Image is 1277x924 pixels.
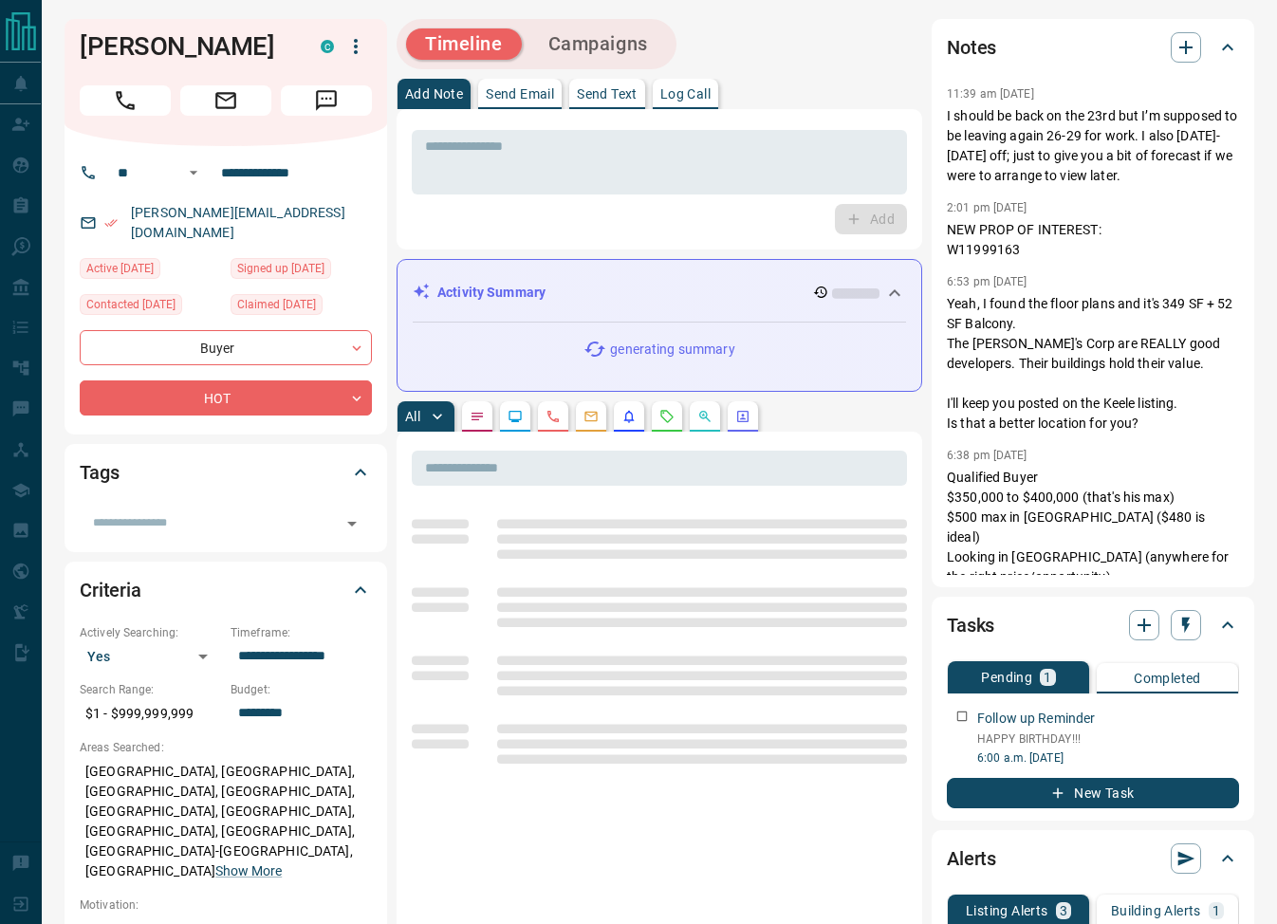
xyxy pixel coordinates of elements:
[80,896,372,914] p: Motivation:
[660,87,711,101] p: Log Call
[231,681,372,698] p: Budget:
[947,836,1239,881] div: Alerts
[413,275,906,310] div: Activity Summary
[735,409,750,424] svg: Agent Actions
[437,283,546,303] p: Activity Summary
[80,380,372,416] div: HOT
[405,410,420,423] p: All
[546,409,561,424] svg: Calls
[80,450,372,495] div: Tags
[339,510,365,537] button: Open
[237,295,316,314] span: Claimed [DATE]
[406,28,522,60] button: Timeline
[80,575,141,605] h2: Criteria
[231,294,372,321] div: Sat Jan 11 2025
[583,409,599,424] svg: Emails
[405,87,463,101] p: Add Note
[486,87,554,101] p: Send Email
[231,624,372,641] p: Timeframe:
[80,681,221,698] p: Search Range:
[470,409,485,424] svg: Notes
[977,730,1239,748] p: HAPPY BIRTHDAY!!!
[80,457,119,488] h2: Tags
[947,32,996,63] h2: Notes
[131,205,345,240] a: [PERSON_NAME][EMAIL_ADDRESS][DOMAIN_NAME]
[80,739,372,756] p: Areas Searched:
[977,749,1239,767] p: 6:00 a.m. [DATE]
[281,85,372,116] span: Message
[1044,671,1051,684] p: 1
[659,409,675,424] svg: Requests
[947,610,994,640] h2: Tasks
[215,861,282,881] button: Show More
[966,904,1048,917] p: Listing Alerts
[80,31,292,62] h1: [PERSON_NAME]
[80,698,221,730] p: $1 - $999,999,999
[947,602,1239,648] div: Tasks
[610,340,734,360] p: generating summary
[529,28,667,60] button: Campaigns
[508,409,523,424] svg: Lead Browsing Activity
[237,259,324,278] span: Signed up [DATE]
[86,259,154,278] span: Active [DATE]
[80,258,221,285] div: Fri Sep 12 2025
[80,641,221,672] div: Yes
[947,275,1027,288] p: 6:53 pm [DATE]
[947,201,1027,214] p: 2:01 pm [DATE]
[947,468,1239,786] p: Qualified Buyer $350,000 to $400,000 (that's his max) $500 max in [GEOGRAPHIC_DATA] ($480 is idea...
[947,220,1239,260] p: NEW PROP OF INTEREST: W11999163
[80,85,171,116] span: Call
[80,624,221,641] p: Actively Searching:
[1134,672,1201,685] p: Completed
[697,409,713,424] svg: Opportunities
[80,294,221,321] div: Tue Jan 14 2025
[231,258,372,285] div: Sat Jan 11 2025
[947,25,1239,70] div: Notes
[86,295,176,314] span: Contacted [DATE]
[621,409,637,424] svg: Listing Alerts
[981,671,1032,684] p: Pending
[577,87,638,101] p: Send Text
[182,161,205,184] button: Open
[80,567,372,613] div: Criteria
[977,709,1095,729] p: Follow up Reminder
[321,40,334,53] div: condos.ca
[947,87,1034,101] p: 11:39 am [DATE]
[947,449,1027,462] p: 6:38 pm [DATE]
[80,330,372,365] div: Buyer
[947,843,996,874] h2: Alerts
[180,85,271,116] span: Email
[947,778,1239,808] button: New Task
[80,756,372,887] p: [GEOGRAPHIC_DATA], [GEOGRAPHIC_DATA], [GEOGRAPHIC_DATA], [GEOGRAPHIC_DATA], [GEOGRAPHIC_DATA], [G...
[947,106,1239,186] p: I should be back on the 23rd but I’m supposed to be leaving again 26-29 for work. I also [DATE]-[...
[1111,904,1201,917] p: Building Alerts
[1060,904,1067,917] p: 3
[104,216,118,230] svg: Email Verified
[947,294,1239,434] p: Yeah, I found the floor plans and it's 349 SF + 52 SF Balcony. The [PERSON_NAME]'s Corp are REALL...
[1212,904,1220,917] p: 1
